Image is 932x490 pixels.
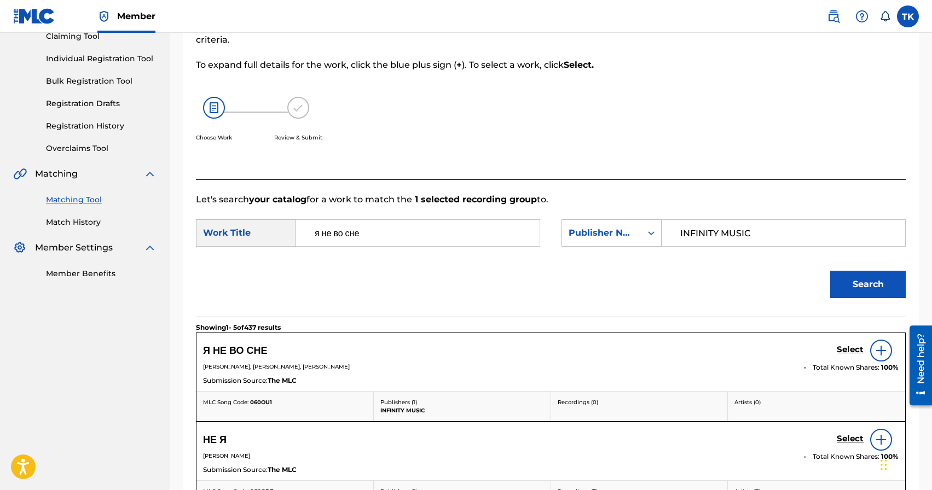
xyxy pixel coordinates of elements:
[875,344,888,357] img: info
[117,10,155,22] span: Member
[46,194,157,206] a: Matching Tool
[851,5,873,27] div: Help
[881,363,899,372] span: 100 %
[268,376,297,386] span: The MLC
[203,434,227,446] h5: НЕ Я
[827,10,840,23] img: search
[143,167,157,180] img: expand
[196,20,743,46] p: Two criteria are required to search. If you do not have The MLC Song Code, click the down arrow t...
[143,241,157,254] img: expand
[830,271,906,298] button: Search
[196,193,906,206] p: Let's search for a work to match the to.
[196,323,281,332] p: Showing 1 - 5 of 437 results
[196,59,743,72] p: To expand full details for the work, click the blue plus sign ( ). To select a work, click
[203,97,225,119] img: 26af456c4569493f7445.svg
[823,5,844,27] a: Public Search
[203,376,268,386] span: Submission Source:
[46,98,157,109] a: Registration Drafts
[877,437,932,490] div: Виджет чата
[46,53,157,65] a: Individual Registration Tool
[13,8,55,24] img: MLC Logo
[412,194,537,205] strong: 1 selected recording group
[456,60,462,70] strong: +
[203,452,250,459] span: [PERSON_NAME]
[734,398,899,406] p: Artists ( 0 )
[837,345,864,355] h5: Select
[250,399,272,406] span: 060OU1
[203,465,268,475] span: Submission Source:
[35,241,113,254] span: Member Settings
[380,406,544,415] p: INFINITY MUSIC
[196,206,906,317] form: Search Form
[897,5,919,27] div: User Menu
[203,399,248,406] span: MLC Song Code:
[203,345,268,357] h5: Я НЕ ВО СНЕ
[813,363,881,372] span: Total Known Shares:
[46,120,157,132] a: Registration History
[46,217,157,228] a: Match History
[249,194,306,205] strong: your catalog
[380,398,544,406] p: Publishers ( 1 )
[875,433,888,446] img: info
[35,167,78,180] span: Matching
[13,167,27,180] img: Matching
[813,452,881,462] span: Total Known Shares:
[879,11,890,22] div: Notifications
[558,398,721,406] p: Recordings ( 0 )
[268,465,297,475] span: The MLC
[46,143,157,154] a: Overclaims Tool
[881,448,887,481] div: Перетащить
[564,60,594,70] strong: Select.
[46,268,157,279] a: Member Benefits
[46,31,157,42] a: Claiming Tool
[46,75,157,87] a: Bulk Registration Tool
[569,226,635,240] div: Publisher Name
[274,133,322,142] p: Review & Submit
[287,97,309,119] img: 173f8e8b57e69610e344.svg
[196,133,232,142] p: Choose Work
[203,363,350,370] span: [PERSON_NAME], [PERSON_NAME], [PERSON_NAME]
[97,10,111,23] img: Top Rightsholder
[855,10,869,23] img: help
[837,434,864,444] h5: Select
[877,437,932,490] iframe: Chat Widget
[13,241,26,254] img: Member Settings
[901,321,932,409] iframe: Resource Center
